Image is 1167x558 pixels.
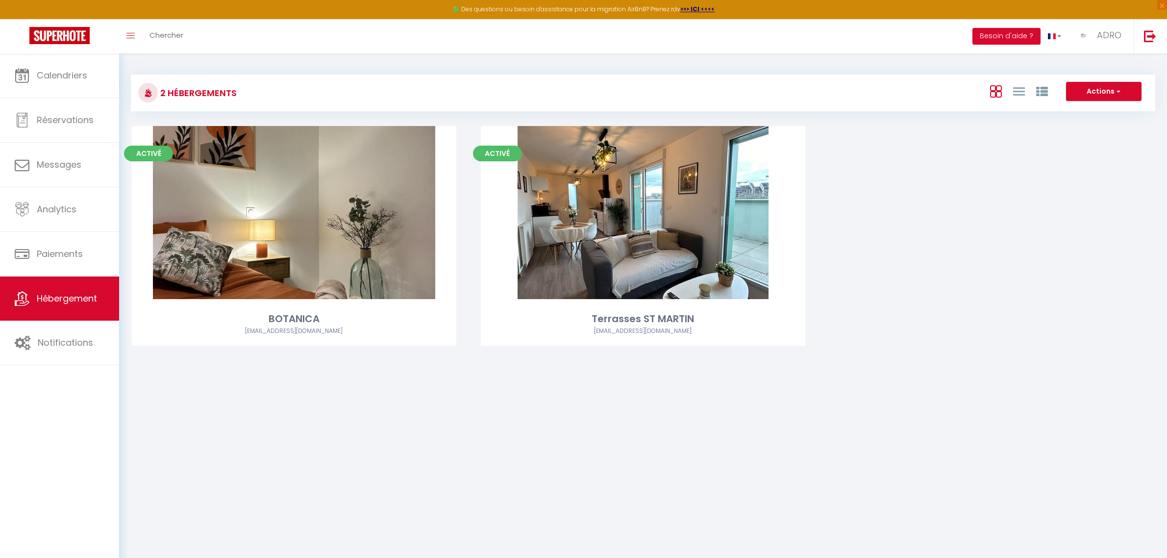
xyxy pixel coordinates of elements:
[37,158,81,171] span: Messages
[149,30,183,40] span: Chercher
[1068,19,1134,53] a: ... ADRO
[38,336,93,349] span: Notifications
[680,5,715,13] a: >>> ICI <<<<
[142,19,191,53] a: Chercher
[37,114,94,126] span: Réservations
[1076,28,1091,43] img: ...
[473,146,522,161] span: Activé
[132,311,456,327] div: BOTANICA
[37,69,87,81] span: Calendriers
[481,327,805,336] div: Airbnb
[972,28,1041,45] button: Besoin d'aide ?
[132,327,456,336] div: Airbnb
[1013,83,1025,99] a: Vue en Liste
[481,311,805,327] div: Terrasses ST MARTIN
[1036,83,1048,99] a: Vue par Groupe
[37,248,83,260] span: Paiements
[990,83,1002,99] a: Vue en Box
[37,203,76,215] span: Analytics
[158,82,237,104] h3: 2 Hébergements
[1144,30,1156,42] img: logout
[1066,82,1142,101] button: Actions
[124,146,173,161] span: Activé
[29,27,90,44] img: Super Booking
[1097,29,1121,41] span: ADRO
[37,292,97,304] span: Hébergement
